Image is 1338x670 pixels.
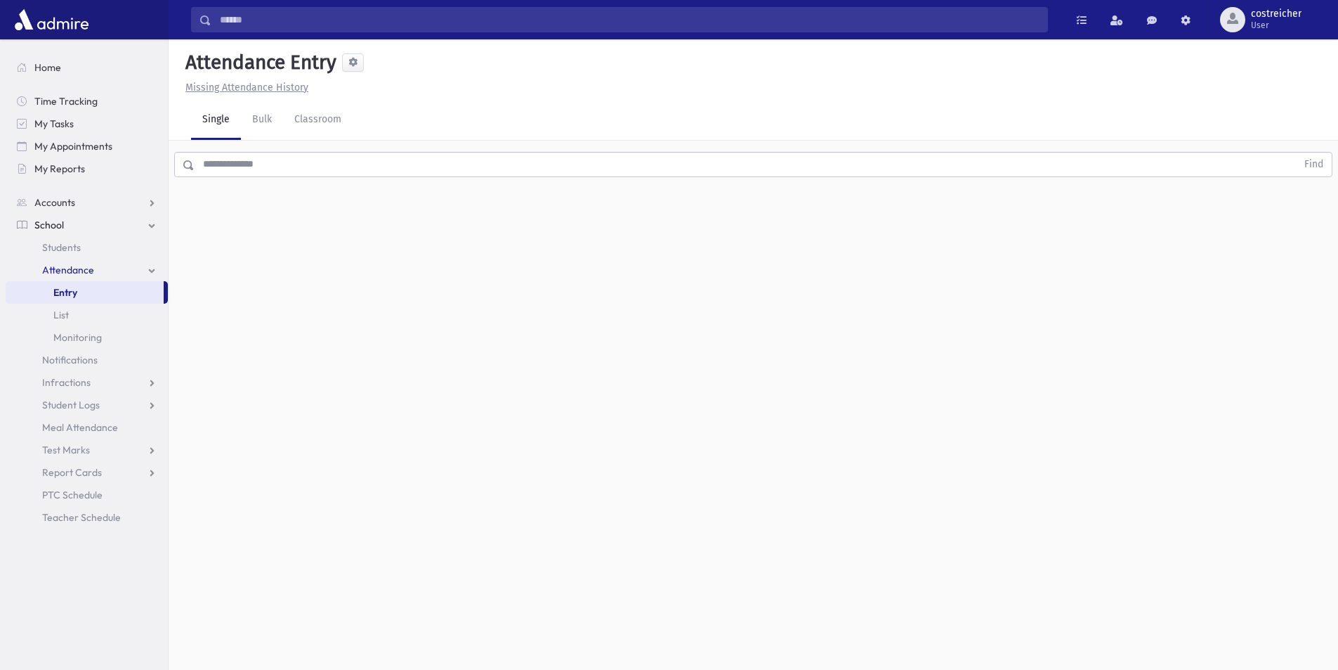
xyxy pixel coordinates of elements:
a: School [6,214,168,236]
h5: Attendance Entry [180,51,336,75]
input: Search [211,7,1047,32]
a: Test Marks [6,439,168,461]
span: Students [42,241,81,254]
span: Attendance [42,264,94,276]
span: My Reports [34,162,85,175]
button: Find [1296,153,1332,176]
a: Monitoring [6,326,168,349]
span: Teacher Schedule [42,511,121,524]
img: AdmirePro [11,6,92,34]
a: Bulk [241,101,283,140]
span: List [53,309,69,321]
a: Home [6,56,168,79]
a: Student Logs [6,394,168,416]
span: Notifications [42,354,98,366]
span: Report Cards [42,466,102,479]
span: Home [34,61,61,74]
span: Monitoring [53,331,102,344]
a: List [6,304,168,326]
a: Entry [6,281,164,304]
u: Missing Attendance History [185,82,308,94]
span: My Appointments [34,140,112,153]
span: School [34,219,64,231]
span: My Tasks [34,117,74,130]
a: Single [191,101,241,140]
span: User [1251,20,1301,31]
span: Time Tracking [34,95,98,108]
span: Infractions [42,376,91,389]
a: Accounts [6,191,168,214]
span: Meal Attendance [42,421,118,434]
a: My Appointments [6,135,168,157]
a: My Tasks [6,112,168,135]
span: costreicher [1251,8,1301,20]
a: Meal Attendance [6,416,168,439]
a: Missing Attendance History [180,82,308,94]
a: Notifications [6,349,168,371]
a: Time Tracking [6,90,168,112]
a: Classroom [283,101,353,140]
span: Student Logs [42,399,100,411]
span: Test Marks [42,444,90,456]
span: Accounts [34,196,75,209]
span: PTC Schedule [42,489,103,501]
a: Report Cards [6,461,168,484]
a: Infractions [6,371,168,394]
a: Students [6,236,168,259]
a: My Reports [6,157,168,180]
a: Attendance [6,259,168,281]
a: Teacher Schedule [6,506,168,529]
a: PTC Schedule [6,484,168,506]
span: Entry [53,286,77,299]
